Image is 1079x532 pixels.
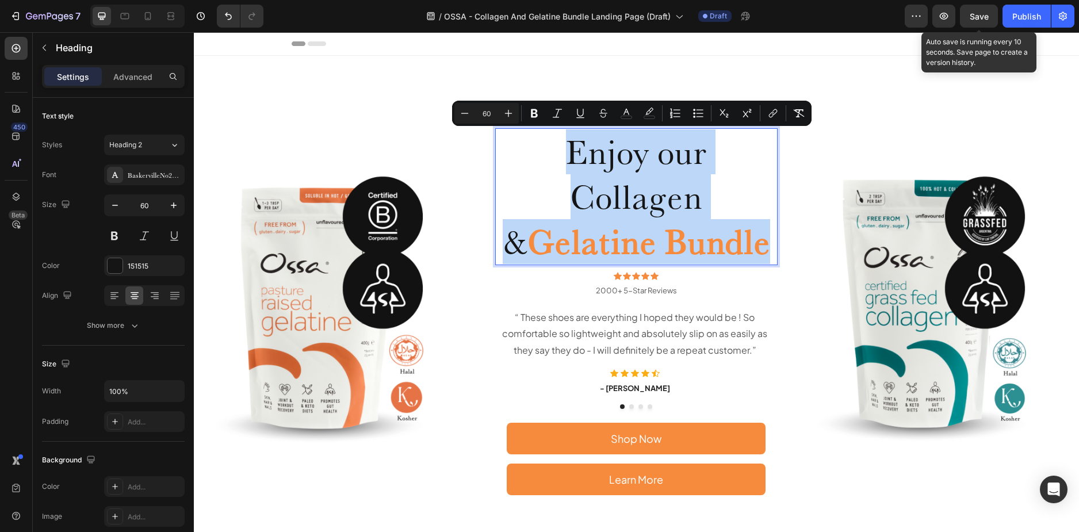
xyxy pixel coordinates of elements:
span: Enjoy our Collagen & [309,99,513,230]
span: OSSA - Collagen And Gelatine Bundle Landing Page (Draft) [444,10,671,22]
button: Publish [1003,5,1051,28]
div: Add... [128,482,182,492]
p: - [PERSON_NAME] [582,351,860,362]
p: 2000+ 5-Star Reviews [303,254,583,263]
div: Show more [87,320,140,331]
div: Padding [42,416,68,427]
span: Heading 2 [109,140,142,150]
input: Auto [105,381,184,401]
p: BUNDLE BOOST GLOW [303,82,583,95]
div: Size [42,197,72,213]
div: BaskervilleNo2BT-Roman [128,170,182,181]
div: Width [42,386,61,396]
p: Settings [57,71,89,83]
img: gempages_506847250073256839-8a2f613e-687c-4cec-9d14-2222b1ea5217.png [602,81,885,458]
div: Font [42,170,56,180]
p: Advanced [113,71,152,83]
p: Shop Now [417,397,468,416]
p: - [PERSON_NAME] [303,351,580,362]
div: Add... [128,417,182,427]
div: Background [42,453,98,468]
span: Save [970,12,989,21]
p: Learn More [415,438,469,457]
span: Draft [710,11,727,21]
span: / [439,10,442,22]
div: Size [42,357,72,372]
strong: Gelatine Bundle [334,189,576,230]
div: Add... [128,512,182,522]
div: Publish [1012,10,1041,22]
a: Shop Now [313,391,572,422]
p: “ These shoes are everything I hoped they would be ! So comfortable so lightweight and absolutely... [303,277,580,327]
p: Heading [56,41,180,55]
div: Editor contextual toolbar [452,101,812,126]
h2: Rich Text Editor. Editing area: main [301,96,584,233]
div: Undo/Redo [217,5,263,28]
div: Align [42,288,74,304]
div: Color [42,481,60,492]
div: Open Intercom Messenger [1040,476,1067,503]
div: Color [42,261,60,271]
iframe: Design area [194,32,1079,532]
button: Dot [426,372,431,377]
div: Styles [42,140,62,150]
button: Dot [435,372,440,377]
p: “ These shoes are everything I hoped they would be ! So comfortable so lightweight and absolutely... [582,277,860,327]
div: Text style [42,111,74,121]
div: Beta [9,210,28,220]
div: 151515 [128,261,182,271]
button: 7 [5,5,86,28]
button: Save [960,5,998,28]
button: Dot [445,372,449,377]
p: 7 [75,9,81,23]
button: Show more [42,315,185,336]
div: 450 [11,123,28,132]
a: Learn More [313,431,572,463]
button: Heading 2 [104,135,185,155]
button: Dot [454,372,458,377]
div: Image [42,511,62,522]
